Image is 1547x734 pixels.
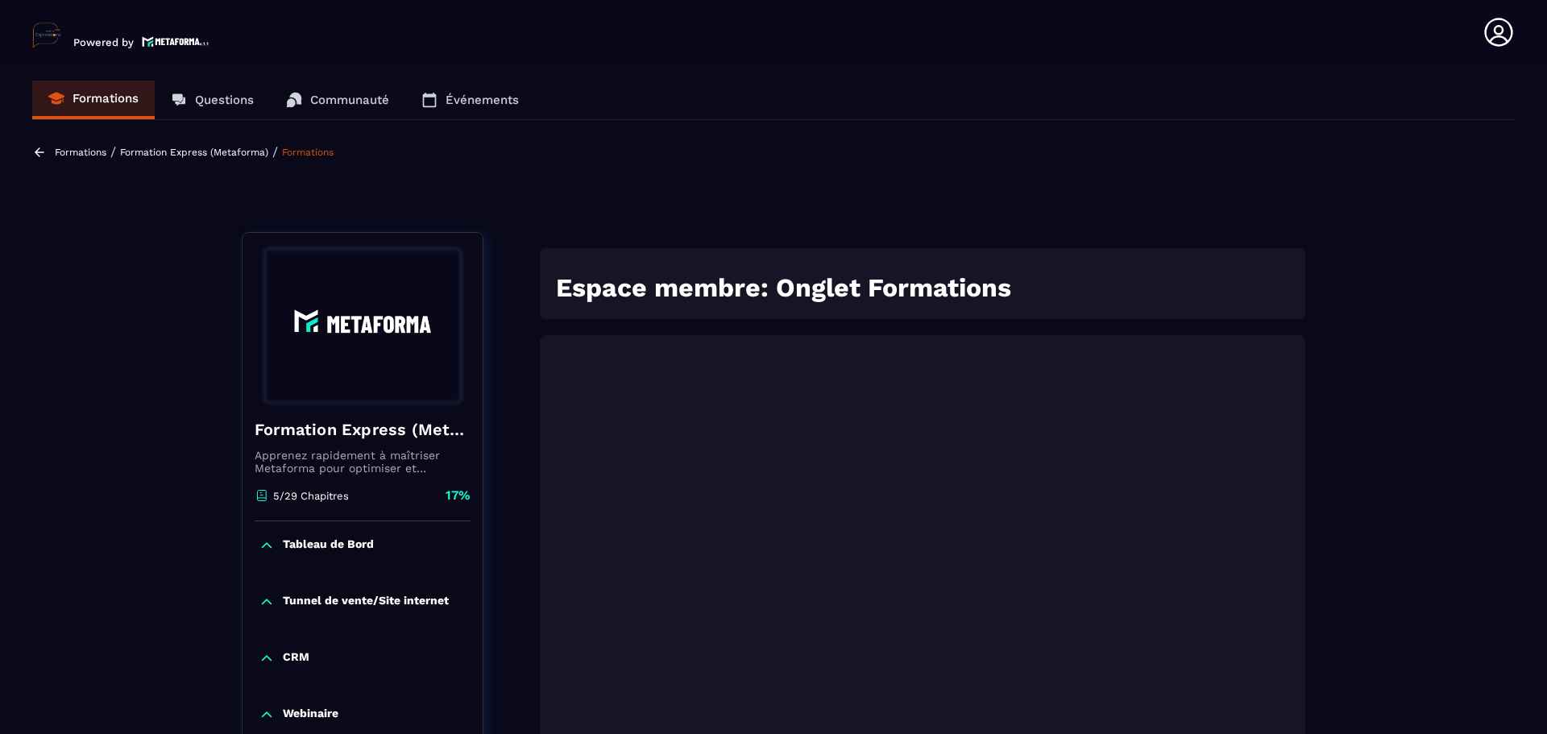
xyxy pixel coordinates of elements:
img: banner [255,245,471,406]
span: / [110,144,116,160]
p: 5/29 Chapitres [273,490,349,502]
p: Tableau de Bord [283,537,374,554]
p: Questions [195,93,254,107]
p: Apprenez rapidement à maîtriser Metaforma pour optimiser et automatiser votre business. 🚀 [255,449,471,475]
p: CRM [283,650,309,666]
strong: Espace membre: Onglet Formations [556,272,1011,303]
img: logo-branding [32,23,61,48]
a: Événements [405,81,535,119]
a: Communauté [270,81,405,119]
a: Questions [155,81,270,119]
span: / [272,144,278,160]
p: Powered by [73,36,134,48]
p: Webinaire [283,707,338,723]
p: Communauté [310,93,389,107]
a: Formations [32,81,155,119]
a: Formations [282,147,334,158]
a: Formation Express (Metaforma) [120,147,268,158]
a: Formations [55,147,106,158]
img: logo [142,35,209,48]
p: 17% [446,487,471,504]
p: Événements [446,93,519,107]
h4: Formation Express (Metaforma) [255,418,471,441]
p: Formations [73,91,139,106]
p: Tunnel de vente/Site internet [283,594,449,610]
